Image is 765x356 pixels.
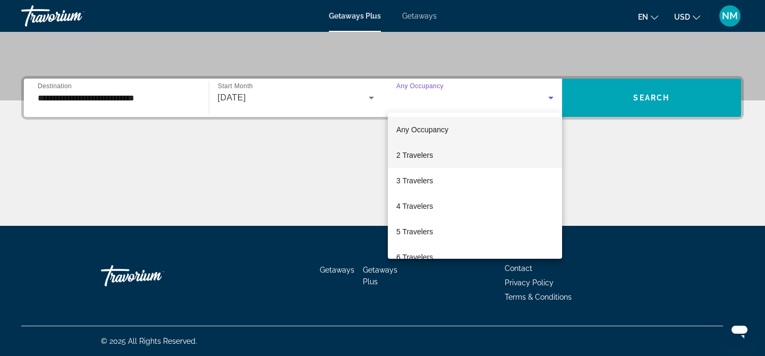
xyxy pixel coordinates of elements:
[396,149,433,162] span: 2 Travelers
[396,125,448,134] span: Any Occupancy
[396,251,433,264] span: 6 Travelers
[722,313,756,347] iframe: Кнопка запуска окна обмена сообщениями
[396,174,433,187] span: 3 Travelers
[396,200,433,213] span: 4 Travelers
[396,225,433,238] span: 5 Travelers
